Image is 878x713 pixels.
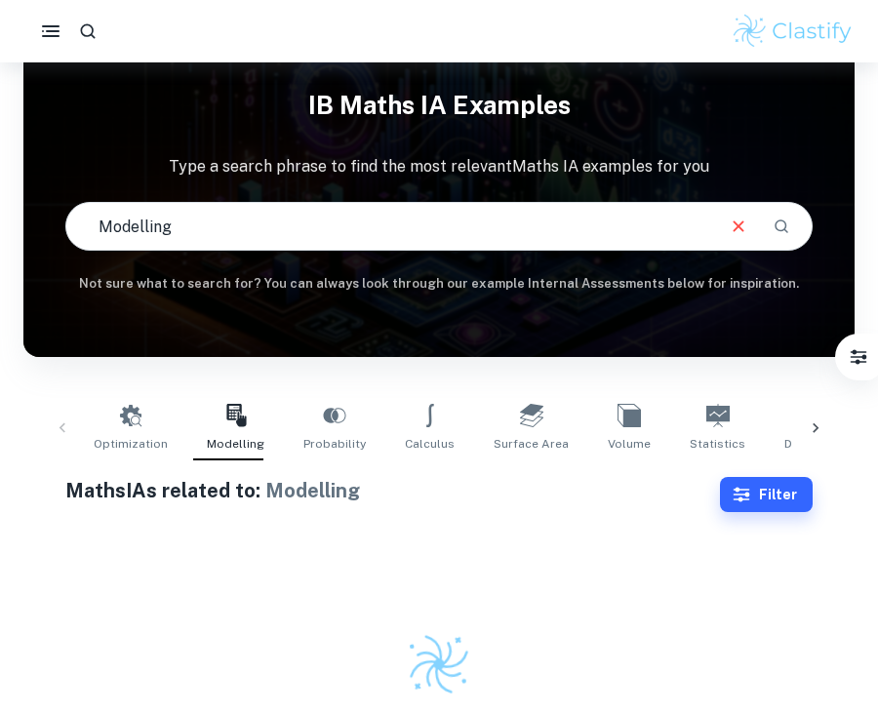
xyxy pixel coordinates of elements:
h1: Maths IAs related to: [65,476,721,505]
span: Calculus [405,435,455,453]
h6: Not sure what to search for? You can always look through our example Internal Assessments below f... [23,274,855,294]
img: Clastify logo [731,12,855,51]
img: Clastify logo [400,625,477,702]
button: Filter [720,477,813,512]
span: Statistics [690,435,745,453]
button: Filter [839,337,878,376]
p: Type a search phrase to find the most relevant Maths IA examples for you [23,155,855,178]
button: Clear [720,208,757,245]
span: Modelling [265,479,360,502]
span: Surface Area [494,435,569,453]
h1: IB Maths IA examples [23,78,855,132]
span: Modelling [207,435,264,453]
button: Search [765,210,798,243]
span: Volume [608,435,651,453]
span: Probability [303,435,366,453]
input: E.g. neural networks, space, population modelling... [66,199,713,254]
span: Optimization [94,435,168,453]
